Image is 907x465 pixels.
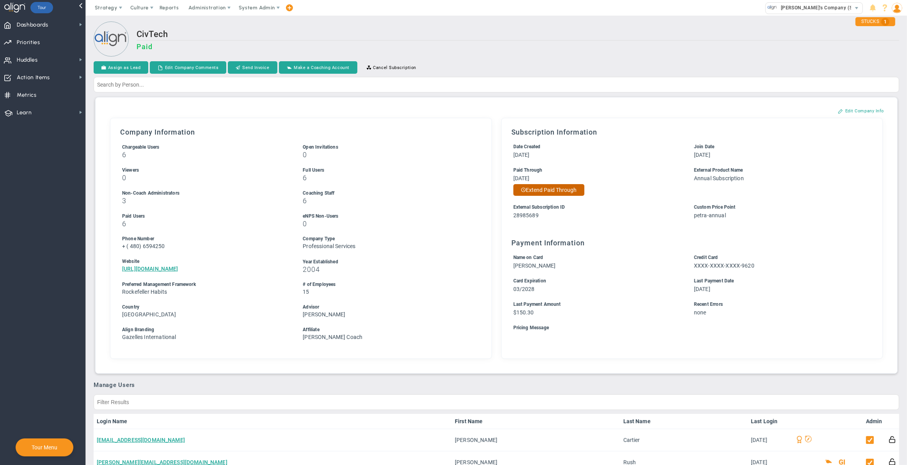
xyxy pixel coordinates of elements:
[17,17,48,33] span: Dashboards
[130,5,149,11] span: Culture
[513,212,539,218] span: 28985689
[303,235,469,243] div: Company Type
[303,281,469,288] div: # of Employees
[143,243,165,249] span: 6594250
[188,5,225,11] span: Administration
[694,254,860,261] div: Credit Card
[620,429,748,451] td: Cartier
[303,243,355,249] span: Professional Services
[513,309,534,316] span: $150.30
[694,286,710,292] span: [DATE]
[513,167,680,174] div: Paid Through
[866,418,882,424] a: Admin
[751,418,788,424] a: Last Login
[239,5,275,11] span: System Admin
[513,152,530,158] span: [DATE]
[122,151,288,158] h3: 6
[303,289,309,295] span: 15
[856,17,895,26] div: STUCKS
[303,144,338,150] span: Open Invitations
[892,3,902,13] img: 48978.Person.photo
[97,418,449,424] a: Login Name
[122,235,288,243] div: Phone Number
[748,429,791,451] td: [DATE]
[303,220,469,227] h3: 0
[94,394,899,410] input: Filter Results
[303,311,345,318] span: [PERSON_NAME]
[513,175,530,181] span: [DATE]
[94,61,148,74] button: Assign as Lead
[120,128,482,136] h3: Company Information
[122,258,288,265] div: Website
[881,18,889,26] span: 1
[17,34,40,51] span: Priorities
[452,429,620,451] td: [PERSON_NAME]
[694,263,754,269] span: XXXX-XXXX-XXXX-9620
[303,190,334,196] span: Coaching Staff
[767,3,777,12] img: 33318.Company.photo
[122,190,179,196] span: Non-Coach Administrators
[513,184,584,196] button: Extend Paid Through
[830,105,892,117] button: Edit Company Info
[94,382,899,389] h3: Manage Users
[513,263,556,269] span: [PERSON_NAME]
[455,418,617,424] a: First Name
[303,326,469,334] div: Affiliate
[303,266,469,273] h3: 2004
[122,281,288,288] div: Preferred Management Framework
[17,69,50,86] span: Action Items
[126,243,128,249] span: (
[130,243,139,249] span: 480
[122,167,139,173] span: Viewers
[122,326,288,334] div: Align Branding
[122,266,178,272] a: [URL][DOMAIN_NAME]
[122,334,176,340] span: Gazelles International
[359,61,424,74] button: Cancel Subscription
[777,3,872,13] span: [PERSON_NAME]'s Company (Sandbox)
[139,243,141,249] span: )
[17,105,32,121] span: Learn
[694,212,726,218] span: petra-annual
[122,220,288,227] h3: 6
[122,311,176,318] span: [GEOGRAPHIC_DATA]
[825,458,832,465] button: Coach
[17,52,38,68] span: Huddles
[694,204,860,211] div: Custom Price Point
[29,444,60,451] button: Tour Menu
[303,174,469,181] h3: 6
[137,43,899,51] h3: Paid
[303,213,338,219] span: eNPS Non-Users
[303,197,469,204] h3: 6
[122,303,288,311] div: Country
[694,309,706,316] span: none
[513,143,680,151] div: Date Created
[513,204,680,211] div: External Subscription ID
[94,21,129,57] img: Loading...
[17,87,37,103] span: Metrics
[803,435,812,445] span: Decision Maker
[694,167,860,174] div: External Product Name
[150,61,226,74] button: Edit Company Comments
[122,213,145,219] span: Paid Users
[513,301,680,308] div: Last Payment Amount
[851,3,863,14] span: select
[694,143,860,151] div: Join Date
[97,437,185,443] a: [EMAIL_ADDRESS][DOMAIN_NAME]
[94,77,899,92] input: Search by Person...
[513,254,680,261] div: Name on Card
[122,174,288,181] h3: 0
[889,435,896,444] button: Reset Password
[303,259,338,264] span: Year Established
[122,144,160,150] label: Includes Users + Open Invitations, excludes Coaching Staff
[513,324,861,332] div: Pricing Message
[794,435,803,445] span: Align Champion
[95,5,117,11] span: Strategy
[122,197,288,204] h3: 3
[694,301,860,308] div: Recent Errors
[513,286,535,292] span: 03/2028
[303,334,362,340] span: [PERSON_NAME] Coach
[511,128,873,136] h3: Subscription Information
[623,418,745,424] a: Last Name
[694,175,744,181] span: Annual Subscription
[511,239,873,247] h3: Payment Information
